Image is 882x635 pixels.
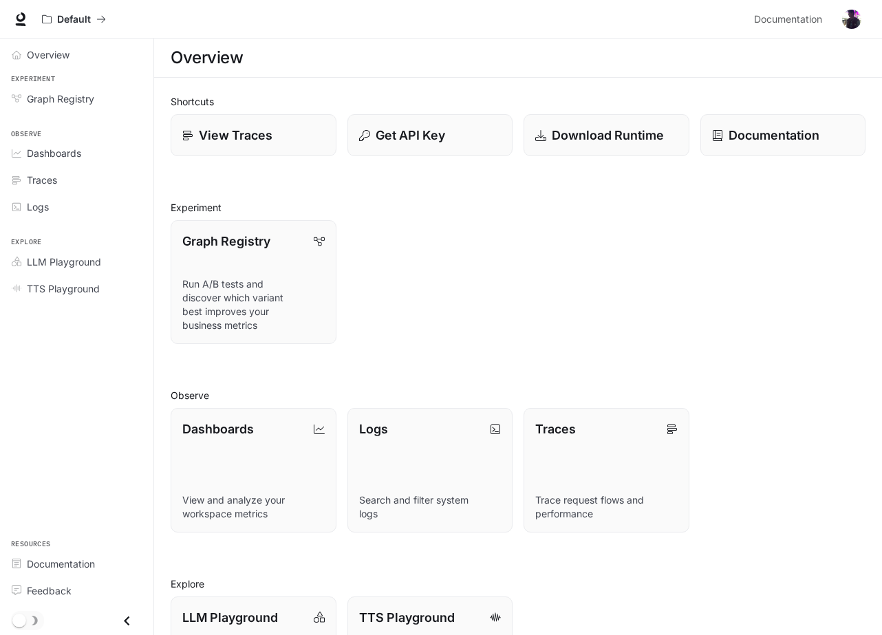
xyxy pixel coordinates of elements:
[359,420,388,438] p: Logs
[171,577,865,591] h2: Explore
[552,126,664,144] p: Download Runtime
[6,87,148,111] a: Graph Registry
[6,195,148,219] a: Logs
[57,14,91,25] p: Default
[700,114,866,156] a: Documentation
[171,44,243,72] h1: Overview
[754,11,822,28] span: Documentation
[171,408,336,532] a: DashboardsView and analyze your workspace metrics
[524,114,689,156] a: Download Runtime
[182,608,278,627] p: LLM Playground
[842,10,861,29] img: User avatar
[749,6,832,33] a: Documentation
[36,6,112,33] button: All workspaces
[359,493,502,521] p: Search and filter system logs
[6,277,148,301] a: TTS Playground
[6,168,148,192] a: Traces
[359,608,455,627] p: TTS Playground
[376,126,445,144] p: Get API Key
[171,388,865,402] h2: Observe
[6,552,148,576] a: Documentation
[27,281,100,296] span: TTS Playground
[347,114,513,156] button: Get API Key
[27,200,49,214] span: Logs
[111,607,142,635] button: Close drawer
[6,579,148,603] a: Feedback
[27,557,95,571] span: Documentation
[6,250,148,274] a: LLM Playground
[171,114,336,156] a: View Traces
[27,47,69,62] span: Overview
[171,94,865,109] h2: Shortcuts
[27,173,57,187] span: Traces
[6,43,148,67] a: Overview
[6,141,148,165] a: Dashboards
[535,420,576,438] p: Traces
[524,408,689,532] a: TracesTrace request flows and performance
[535,493,678,521] p: Trace request flows and performance
[199,126,272,144] p: View Traces
[347,408,513,532] a: LogsSearch and filter system logs
[838,6,865,33] button: User avatar
[182,232,270,250] p: Graph Registry
[182,493,325,521] p: View and analyze your workspace metrics
[182,277,325,332] p: Run A/B tests and discover which variant best improves your business metrics
[27,92,94,106] span: Graph Registry
[27,255,101,269] span: LLM Playground
[171,200,865,215] h2: Experiment
[171,220,336,344] a: Graph RegistryRun A/B tests and discover which variant best improves your business metrics
[12,612,26,627] span: Dark mode toggle
[27,146,81,160] span: Dashboards
[729,126,819,144] p: Documentation
[27,583,72,598] span: Feedback
[182,420,254,438] p: Dashboards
